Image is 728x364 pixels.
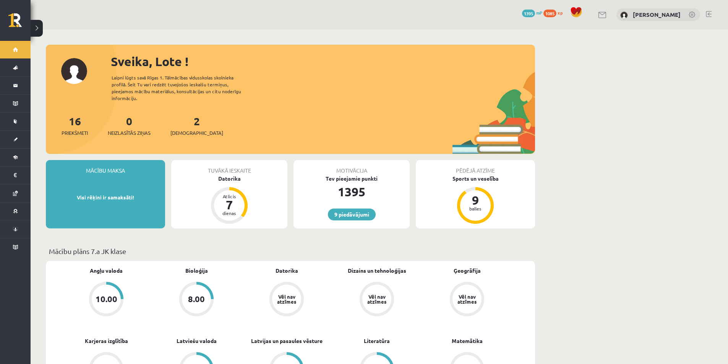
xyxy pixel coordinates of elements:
[50,194,161,201] p: Visi rēķini ir samaksāti!
[90,267,123,275] a: Angļu valoda
[366,294,388,304] div: Vēl nav atzīmes
[543,10,566,16] a: 1085 xp
[62,114,88,137] a: 16Priekšmeti
[456,294,478,304] div: Vēl nav atzīmes
[171,175,287,183] div: Datorika
[171,175,287,225] a: Datorika Atlicis 7 dienas
[416,175,535,183] div: Sports un veselība
[543,10,556,17] span: 1085
[422,282,512,318] a: Vēl nav atzīmes
[61,282,151,318] a: 10.00
[218,211,241,215] div: dienas
[108,114,151,137] a: 0Neizlasītās ziņas
[170,114,223,137] a: 2[DEMOGRAPHIC_DATA]
[522,10,542,16] a: 1395 mP
[251,337,323,345] a: Latvijas un pasaules vēsture
[111,52,535,71] div: Sveika, Lote !
[218,194,241,199] div: Atlicis
[46,160,165,175] div: Mācību maksa
[620,11,628,19] img: Lote Masjule
[108,129,151,137] span: Neizlasītās ziņas
[177,337,217,345] a: Latviešu valoda
[464,206,487,211] div: balles
[293,183,410,201] div: 1395
[218,199,241,211] div: 7
[454,267,481,275] a: Ģeogrāfija
[364,337,390,345] a: Literatūra
[416,160,535,175] div: Pēdējā atzīme
[171,160,287,175] div: Tuvākā ieskaite
[452,337,483,345] a: Matemātika
[276,294,297,304] div: Vēl nav atzīmes
[633,11,681,18] a: [PERSON_NAME]
[558,10,563,16] span: xp
[293,175,410,183] div: Tev pieejamie punkti
[332,282,422,318] a: Vēl nav atzīmes
[536,10,542,16] span: mP
[293,160,410,175] div: Motivācija
[96,295,117,303] div: 10.00
[522,10,535,17] span: 1395
[464,194,487,206] div: 9
[62,129,88,137] span: Priekšmeti
[276,267,298,275] a: Datorika
[242,282,332,318] a: Vēl nav atzīmes
[328,209,376,220] a: 9 piedāvājumi
[416,175,535,225] a: Sports un veselība 9 balles
[85,337,128,345] a: Karjeras izglītība
[185,267,208,275] a: Bioloģija
[112,74,255,102] div: Laipni lūgts savā Rīgas 1. Tālmācības vidusskolas skolnieka profilā. Šeit Tu vari redzēt tuvojošo...
[49,246,532,256] p: Mācību plāns 7.a JK klase
[188,295,205,303] div: 8.00
[8,13,31,32] a: Rīgas 1. Tālmācības vidusskola
[170,129,223,137] span: [DEMOGRAPHIC_DATA]
[151,282,242,318] a: 8.00
[348,267,406,275] a: Dizains un tehnoloģijas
